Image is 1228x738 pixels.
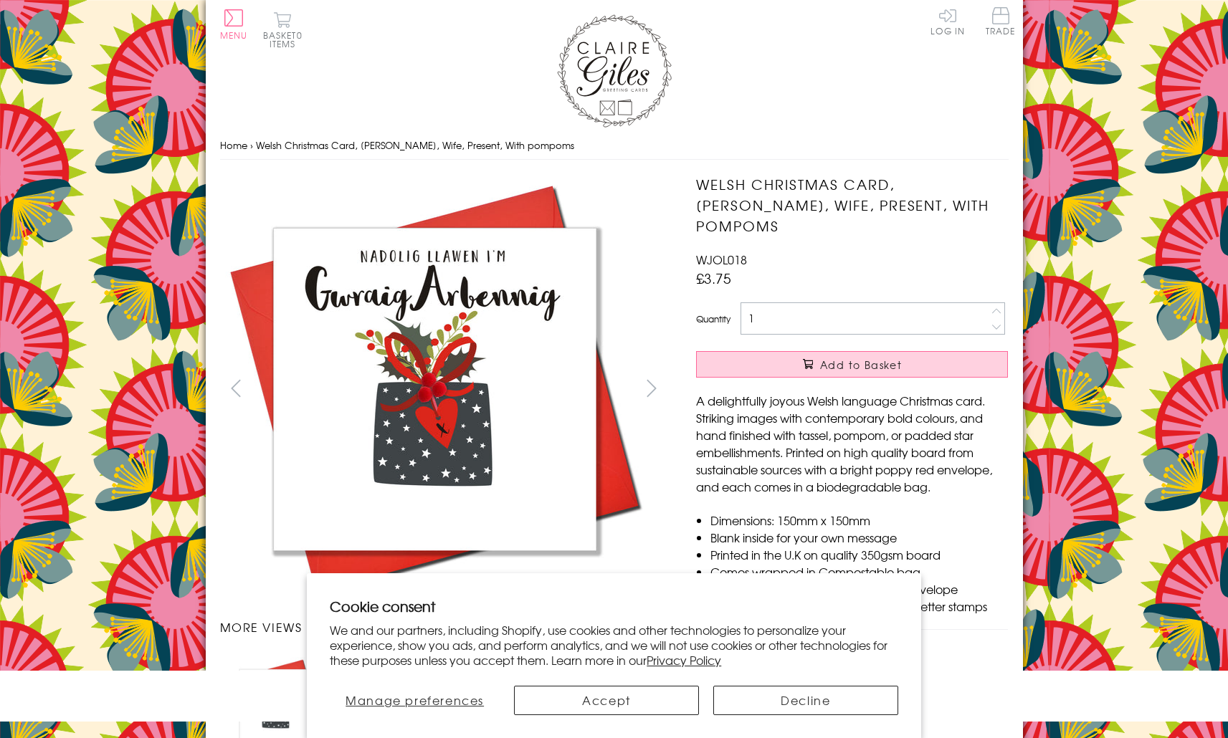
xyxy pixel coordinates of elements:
[710,563,1008,580] li: Comes wrapped in Compostable bag
[696,392,1008,495] p: A delightfully joyous Welsh language Christmas card. Striking images with contemporary bold colou...
[986,7,1016,35] span: Trade
[667,174,1098,604] img: Welsh Christmas Card, Nadolig Llawen Gwraig, Wife, Present, With pompoms
[220,138,247,152] a: Home
[219,174,649,604] img: Welsh Christmas Card, Nadolig Llawen Gwraig, Wife, Present, With pompoms
[986,7,1016,38] a: Trade
[250,138,253,152] span: ›
[820,358,902,372] span: Add to Basket
[710,512,1008,529] li: Dimensions: 150mm x 150mm
[220,29,248,42] span: Menu
[713,686,898,715] button: Decline
[220,372,252,404] button: prev
[220,131,1009,160] nav: breadcrumbs
[220,9,248,39] button: Menu
[635,372,667,404] button: next
[696,251,747,268] span: WJOL018
[557,14,672,128] img: Claire Giles Greetings Cards
[696,351,1008,378] button: Add to Basket
[220,618,668,636] h3: More views
[696,174,1008,236] h1: Welsh Christmas Card, [PERSON_NAME], Wife, Present, With pompoms
[710,529,1008,546] li: Blank inside for your own message
[256,138,574,152] span: Welsh Christmas Card, [PERSON_NAME], Wife, Present, With pompoms
[270,29,303,50] span: 0 items
[330,623,898,667] p: We and our partners, including Shopify, use cookies and other technologies to personalize your ex...
[930,7,965,35] a: Log In
[330,686,500,715] button: Manage preferences
[710,546,1008,563] li: Printed in the U.K on quality 350gsm board
[696,312,730,325] label: Quantity
[514,686,699,715] button: Accept
[263,11,303,48] button: Basket0 items
[696,268,731,288] span: £3.75
[346,691,484,709] span: Manage preferences
[647,651,721,668] a: Privacy Policy
[330,596,898,616] h2: Cookie consent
